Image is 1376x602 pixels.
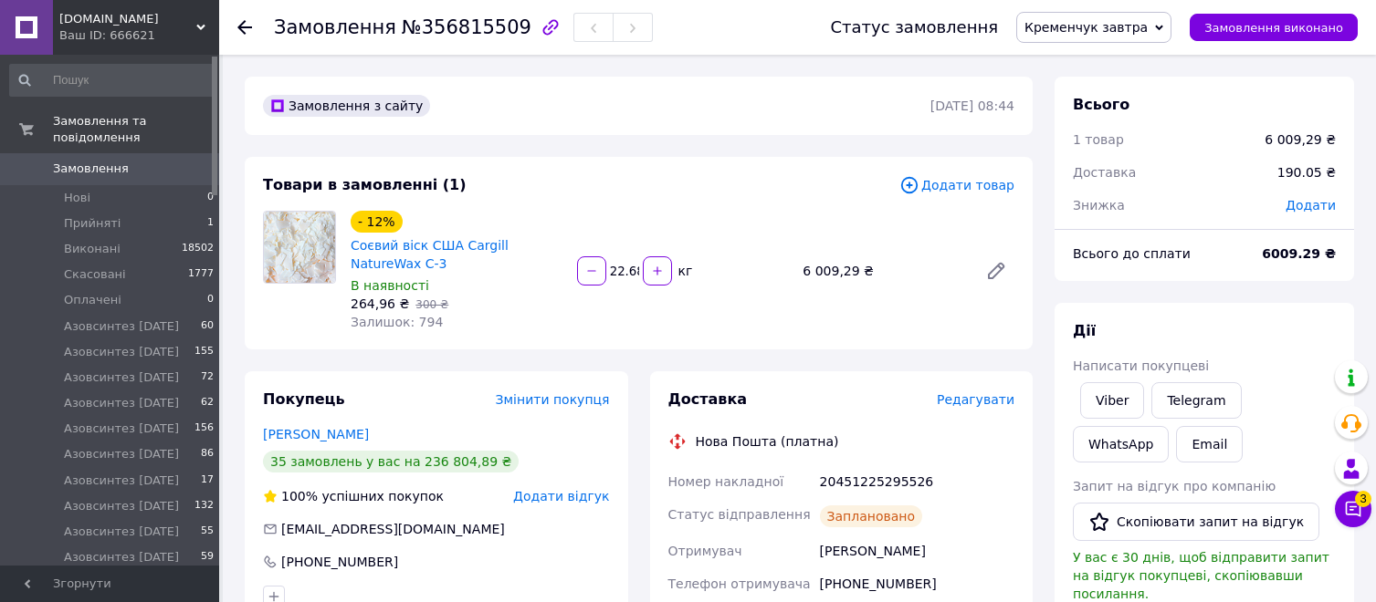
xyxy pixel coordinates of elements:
[351,238,509,271] a: Соєвий віск США Cargill NatureWax C-3
[816,465,1018,498] div: 20451225295526
[237,18,252,36] div: Повернутися назад
[1073,322,1096,339] span: Дії
[64,472,179,489] span: Азовсинтез [DATE]
[281,522,505,536] span: [EMAIL_ADDRESS][DOMAIN_NAME]
[1073,503,1319,541] button: Скопіювати запит на відгук
[668,507,811,522] span: Статус відправлення
[64,420,179,437] span: Азовсинтез [DATE]
[1080,382,1144,419] a: Viber
[64,241,121,257] span: Виконані
[263,427,369,441] a: [PERSON_NAME]
[279,553,400,571] div: [PHONE_NUMBER]
[182,241,214,257] span: 18502
[1073,246,1191,261] span: Всього до сплати
[816,535,1018,567] div: [PERSON_NAME]
[1262,246,1336,261] b: 6009.29 ₴
[1073,96,1129,113] span: Всього
[9,64,215,97] input: Пошук
[674,262,695,280] div: кг
[64,369,179,386] span: Азовсинтез [DATE]
[53,113,219,146] span: Замовлення та повідомлення
[263,176,467,193] span: Товари в замовленні (1)
[1265,130,1336,149] div: 6 009,29 ₴
[264,212,335,283] img: Соєвий віск США Cargill NatureWax C-3
[1286,198,1336,213] span: Додати
[1073,165,1136,180] span: Доставка
[351,315,443,329] span: Залишок: 794
[1073,358,1209,373] span: Написати покупцеві
[207,292,214,308] span: 0
[201,395,214,411] span: 62
[201,524,214,540] span: 55
[64,318,179,335] span: Азовсинтез [DATE]
[207,215,214,232] span: 1
[201,472,214,489] span: 17
[1073,198,1125,213] span: Знижка
[188,266,214,283] span: 1777
[1073,132,1124,147] span: 1 товар
[402,16,531,38] span: №356815509
[59,11,196,27] span: 4Candles.com.ua
[194,344,214,360] span: 155
[668,390,748,408] span: Доставка
[64,524,179,540] span: Азовсинтез [DATE]
[64,190,90,206] span: Нові
[1073,426,1169,462] a: WhatsApp
[201,318,214,335] span: 60
[263,390,345,408] span: Покупець
[64,266,126,283] span: Скасовані
[795,258,971,284] div: 6 009,29 ₴
[1176,426,1243,462] button: Email
[496,392,610,407] span: Змінити покупця
[1266,152,1347,192] div: 190.05 ₴
[415,298,448,311] span: 300 ₴
[1073,479,1276,493] span: Запит на відгук про компанію
[263,95,430,117] div: Замовлення з сайту
[64,446,179,462] span: Азовсинтез [DATE]
[830,18,998,36] div: Статус замовлення
[194,420,214,437] span: 156
[816,567,1018,600] div: [PHONE_NUMBER]
[1204,21,1343,35] span: Замовлення виконано
[64,344,179,360] span: Азовсинтез [DATE]
[207,190,214,206] span: 0
[691,432,844,451] div: Нова Пошта (платна)
[59,27,219,44] div: Ваш ID: 666621
[281,489,318,503] span: 100%
[978,253,1014,289] a: Редагувати
[1024,20,1148,35] span: Кременчук завтра
[351,296,409,311] span: 264,96 ₴
[64,498,179,514] span: Азовсинтез [DATE]
[1190,14,1358,41] button: Замовлення виконано
[668,474,784,489] span: Номер накладної
[1151,382,1241,419] a: Telegram
[1335,491,1371,527] button: Чат з покупцем3
[351,278,429,293] span: В наявності
[64,215,121,232] span: Прийняті
[263,487,444,505] div: успішних покупок
[820,505,923,527] div: Заплановано
[1073,550,1329,601] span: У вас є 30 днів, щоб відправити запит на відгук покупцеві, скопіювавши посилання.
[64,549,179,566] span: Азовсинтез [DATE]
[937,392,1014,407] span: Редагувати
[53,161,129,177] span: Замовлення
[351,211,403,233] div: - 12%
[1355,491,1371,507] span: 3
[668,544,742,558] span: Отримувач
[263,451,519,472] div: 35 замовлень у вас на 236 804,89 ₴
[899,175,1014,195] span: Додати товар
[274,16,396,38] span: Замовлення
[194,498,214,514] span: 132
[64,395,179,411] span: Азовсинтез [DATE]
[930,99,1014,113] time: [DATE] 08:44
[201,549,214,566] span: 59
[668,576,811,591] span: Телефон отримувача
[201,446,214,462] span: 86
[64,292,121,308] span: Оплачені
[201,369,214,386] span: 72
[513,489,609,503] span: Додати відгук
